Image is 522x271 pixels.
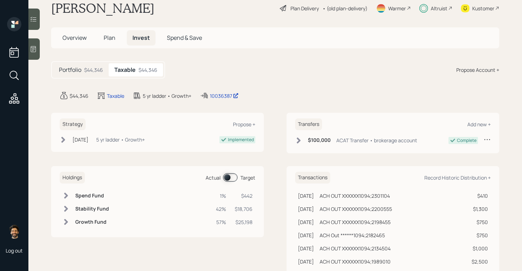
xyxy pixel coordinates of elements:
h6: Transfers [295,118,322,130]
div: $410 [471,192,488,200]
div: $44,346 [138,66,157,74]
div: Add new + [467,121,491,128]
div: [DATE] [298,218,314,226]
div: $750 [471,218,488,226]
div: $44,346 [84,66,103,74]
div: $442 [235,192,252,200]
div: [DATE] [298,232,314,239]
div: • (old plan-delivery) [322,5,368,12]
div: Actual [206,174,221,181]
h6: $100,000 [308,137,331,143]
div: [DATE] [298,258,314,265]
span: Spend & Save [167,34,202,42]
div: $1,000 [471,245,488,252]
div: 5 yr ladder • Growth+ [143,92,191,100]
div: $750 [471,232,488,239]
div: ACH OUT XXXXXX1094;1989010 [320,258,391,265]
div: $18,706 [235,205,252,213]
span: Overview [62,34,87,42]
h5: Taxable [114,67,136,73]
div: 10036387 [210,92,239,100]
div: 57% [216,218,226,226]
div: $44,346 [70,92,88,100]
h5: Portfolio [59,67,81,73]
div: Plan Delivery [290,5,319,12]
h6: Growth Fund [75,219,109,225]
h6: Transactions [295,172,330,184]
div: ACH OUT XXXXXX1094;2134504 [320,245,391,252]
div: Kustomer [472,5,494,12]
div: Altruist [431,5,447,12]
div: 5 yr ladder • Growth+ [96,136,145,143]
div: Warmer [388,5,406,12]
div: Log out [6,247,23,254]
span: Invest [132,34,150,42]
h6: Spend Fund [75,193,109,199]
div: Implemented [228,137,254,143]
div: Propose + [233,121,255,128]
h1: [PERSON_NAME] [51,0,154,16]
div: ACH OUT XXXXXX1094;2198455 [320,218,391,226]
h6: Holdings [60,172,85,184]
h6: Strategy [60,118,86,130]
div: $2,500 [471,258,488,265]
div: Taxable [107,92,124,100]
div: ACH OUT XXXXXX1094;2301104 [320,192,390,200]
div: [DATE] [298,245,314,252]
div: ACH OUT XXXXXX1094;2200555 [320,205,392,213]
span: Plan [104,34,115,42]
div: Target [240,174,255,181]
div: [DATE] [298,192,314,200]
img: eric-schwartz-headshot.png [7,224,21,239]
div: [DATE] [298,205,314,213]
div: 42% [216,205,226,213]
div: $25,198 [235,218,252,226]
div: Complete [457,137,477,144]
div: Record Historic Distribution + [424,174,491,181]
div: ACAT Transfer • brokerage account [336,137,417,144]
div: [DATE] [72,136,88,143]
div: $1,300 [471,205,488,213]
div: Propose Account + [456,66,499,74]
h6: Stability Fund [75,206,109,212]
div: 1% [216,192,226,200]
